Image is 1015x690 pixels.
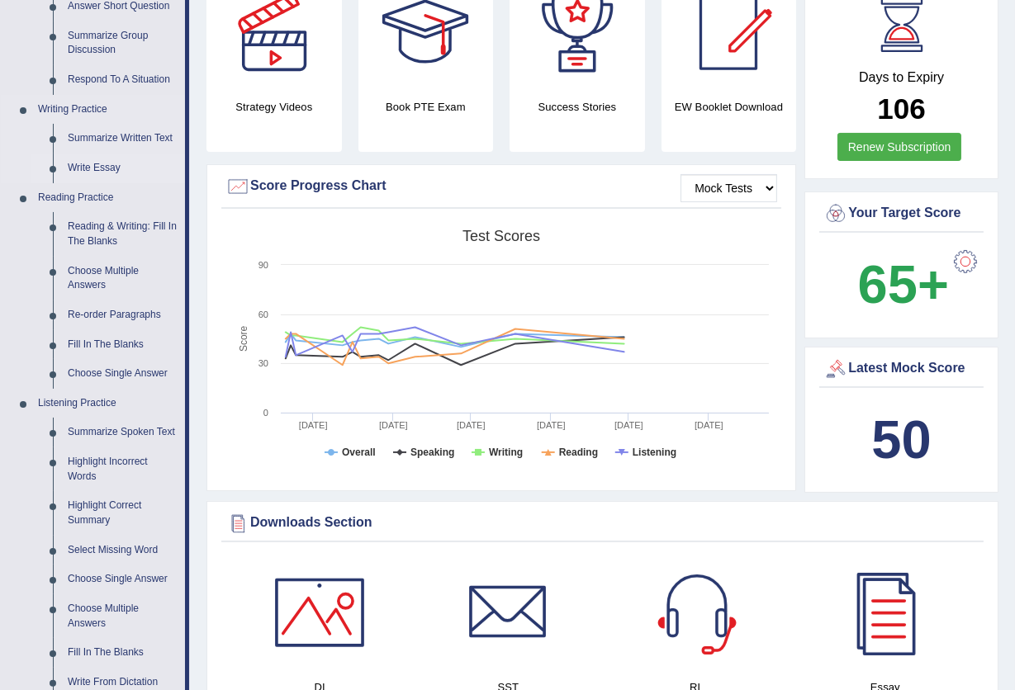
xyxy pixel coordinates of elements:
[60,418,185,447] a: Summarize Spoken Text
[263,408,268,418] text: 0
[60,124,185,154] a: Summarize Written Text
[457,420,486,430] tspan: [DATE]
[379,420,408,430] tspan: [DATE]
[823,70,979,85] h4: Days to Expiry
[238,326,249,352] tspan: Score
[258,358,268,368] text: 30
[837,133,962,161] a: Renew Subscription
[60,330,185,360] a: Fill In The Blanks
[462,228,540,244] tspan: Test scores
[358,98,494,116] h4: Book PTE Exam
[537,420,566,430] tspan: [DATE]
[410,447,454,458] tspan: Speaking
[60,638,185,668] a: Fill In The Blanks
[60,565,185,594] a: Choose Single Answer
[858,254,949,314] b: 65+
[60,359,185,389] a: Choose Single Answer
[31,183,185,213] a: Reading Practice
[60,257,185,300] a: Choose Multiple Answers
[489,447,523,458] tspan: Writing
[60,300,185,330] a: Re-order Paragraphs
[823,357,979,381] div: Latest Mock Score
[31,389,185,418] a: Listening Practice
[60,491,185,535] a: Highlight Correct Summary
[225,511,979,536] div: Downloads Section
[206,98,342,116] h4: Strategy Videos
[60,447,185,491] a: Highlight Incorrect Words
[60,536,185,565] a: Select Missing Word
[510,98,645,116] h4: Success Stories
[633,447,676,458] tspan: Listening
[299,420,328,430] tspan: [DATE]
[871,409,931,470] b: 50
[60,154,185,183] a: Write Essay
[662,98,797,116] h4: EW Booklet Download
[342,447,376,458] tspan: Overall
[60,594,185,638] a: Choose Multiple Answers
[559,447,598,458] tspan: Reading
[877,92,925,125] b: 106
[695,420,723,430] tspan: [DATE]
[225,174,777,199] div: Score Progress Chart
[60,21,185,65] a: Summarize Group Discussion
[60,212,185,256] a: Reading & Writing: Fill In The Blanks
[823,201,979,226] div: Your Target Score
[31,95,185,125] a: Writing Practice
[258,310,268,319] text: 60
[60,65,185,95] a: Respond To A Situation
[258,260,268,270] text: 90
[614,420,643,430] tspan: [DATE]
